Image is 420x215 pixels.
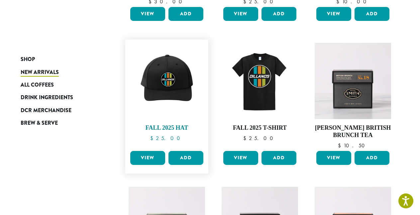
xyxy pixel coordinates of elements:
img: DCR-Retro-Three-Strip-Circle-Tee-Fall-WEB-scaled.jpg [222,43,298,119]
a: Fall 2025 Hat $25.00 [129,43,205,148]
a: Drink Ingredients [21,91,100,104]
bdi: 25.00 [243,135,276,142]
a: View [223,7,258,21]
a: New Arrivals [21,66,100,78]
span: Shop [21,55,35,64]
span: New Arrivals [21,68,59,77]
h4: [PERSON_NAME] British Brunch Tea [315,124,391,139]
a: View [130,7,165,21]
a: All Coffees [21,79,100,91]
span: $ [243,135,249,142]
img: British-Brunch-Signature-Black-Carton-2023-2.jpg [315,43,391,119]
a: DCR Merchandise [21,104,100,117]
a: View [223,151,258,165]
span: $ [150,135,156,142]
button: Add [262,151,296,165]
a: View [130,151,165,165]
h4: Fall 2025 Hat [129,124,205,132]
span: Brew & Serve [21,119,58,127]
a: Fall 2025 T-Shirt $25.00 [222,43,298,148]
span: DCR Merchandise [21,107,71,115]
button: Add [168,7,203,21]
button: Add [262,7,296,21]
h4: Fall 2025 T-Shirt [222,124,298,132]
button: Add [168,151,203,165]
img: DCR-Retro-Three-Strip-Circle-Patch-Trucker-Hat-Fall-WEB-scaled.jpg [129,43,205,119]
a: Brew & Serve [21,117,100,129]
button: Add [355,151,389,165]
a: View [316,7,351,21]
a: [PERSON_NAME] British Brunch Tea $10.50 [315,43,391,148]
bdi: 25.00 [150,135,183,142]
span: $ [338,142,344,149]
a: Shop [21,53,100,66]
button: Add [355,7,389,21]
a: View [316,151,351,165]
span: All Coffees [21,81,54,89]
bdi: 10.50 [338,142,368,149]
span: Drink Ingredients [21,94,73,102]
